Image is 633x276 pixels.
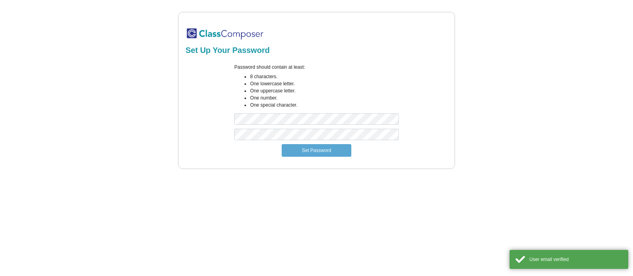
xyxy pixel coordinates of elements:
[282,144,351,157] button: Set Password
[529,256,622,263] div: User email verified
[186,45,447,55] h2: Set Up Your Password
[250,101,398,109] li: One special character.
[250,87,398,94] li: One uppercase letter.
[250,80,398,87] li: One lowercase letter.
[250,94,398,101] li: One number.
[250,73,398,80] li: 8 characters.
[234,64,305,71] label: Password should contain at least:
